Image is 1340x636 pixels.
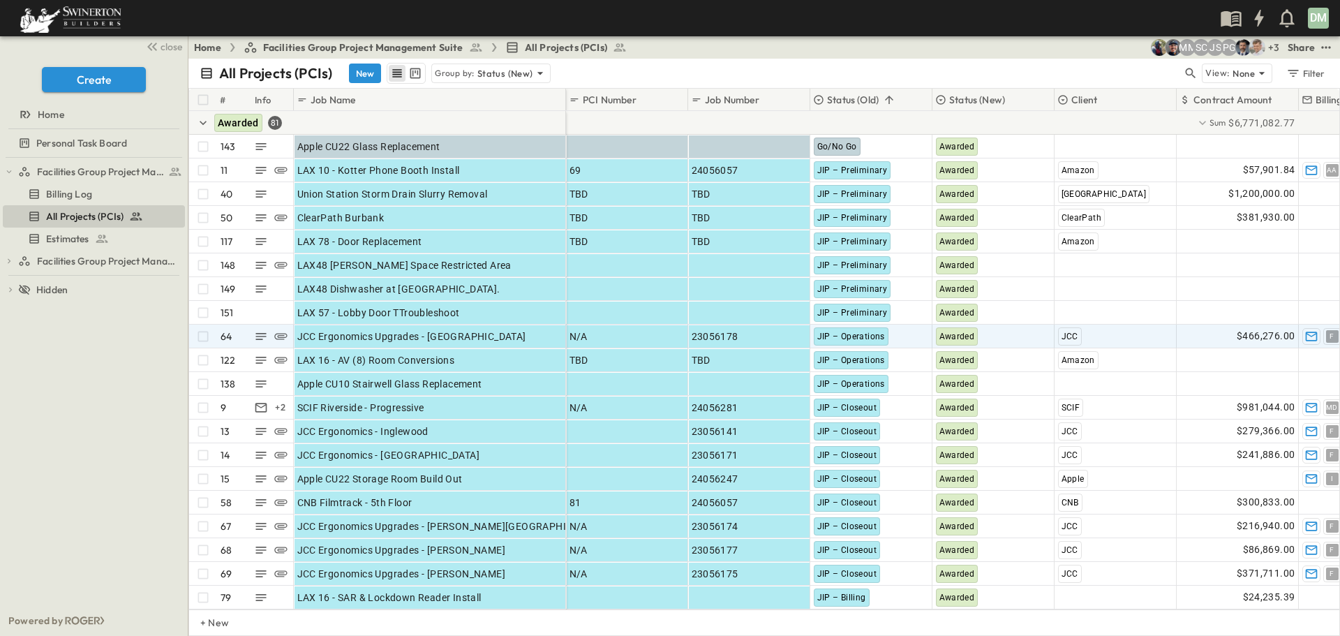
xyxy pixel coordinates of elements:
[1228,186,1295,202] span: $1,200,000.00
[692,330,738,343] span: 23056178
[221,472,230,486] p: 15
[297,306,460,320] span: LAX 57 - Lobby Door TTroubleshoot
[1330,549,1334,550] span: F
[827,93,879,107] p: Status (Old)
[42,67,146,92] button: Create
[297,377,482,391] span: Apple CU10 Stairwell Glass Replacement
[817,569,877,579] span: JIP – Closeout
[1308,8,1329,29] div: DM
[1062,332,1078,341] span: JCC
[297,282,500,296] span: LAX48 Dishwasher at [GEOGRAPHIC_DATA].
[252,89,294,111] div: Info
[221,330,232,343] p: 64
[939,403,975,413] span: Awarded
[3,205,185,228] div: All Projects (PCIs)test
[939,379,975,389] span: Awarded
[939,474,975,484] span: Awarded
[18,162,182,182] a: Facilities Group Project Management Suite
[219,64,332,83] p: All Projects (PCIs)
[817,355,885,365] span: JIP – Operations
[1237,565,1295,582] span: $371,711.00
[297,448,480,462] span: JCC Ergonomics - [GEOGRAPHIC_DATA]
[1179,39,1196,56] div: Monique Magallon (monique.magallon@swinerton.com)
[194,40,221,54] a: Home
[939,450,975,460] span: Awarded
[1071,93,1097,107] p: Client
[817,522,877,531] span: JIP – Closeout
[817,213,888,223] span: JIP – Preliminary
[1243,589,1295,605] span: $24,235.39
[1228,116,1295,130] span: $6,771,082.77
[939,308,975,318] span: Awarded
[1331,478,1333,479] span: I
[297,543,506,557] span: JCC Ergonomics Upgrades - [PERSON_NAME]
[263,40,463,54] span: Facilities Group Project Management Suite
[817,403,877,413] span: JIP – Closeout
[817,308,888,318] span: JIP – Preliminary
[1062,498,1079,508] span: CNB
[268,116,282,130] div: 81
[939,569,975,579] span: Awarded
[692,496,738,510] span: 24056057
[297,140,440,154] span: Apple CU22 Glass Replacement
[1193,93,1272,107] p: Contract Amount
[38,108,64,121] span: Home
[692,543,738,557] span: 23056177
[817,284,888,294] span: JIP – Preliminary
[817,142,857,151] span: Go/No Go
[705,93,759,107] p: Job Number
[1062,355,1095,365] span: Amazon
[221,496,232,510] p: 58
[1151,39,1168,56] img: Joshua Whisenant (josh@tryroger.com)
[692,567,738,581] span: 23056175
[46,232,89,246] span: Estimates
[939,498,975,508] span: Awarded
[939,260,975,270] span: Awarded
[221,448,230,462] p: 14
[569,543,588,557] span: N/A
[435,66,475,80] p: Group by:
[939,355,975,365] span: Awarded
[221,187,232,201] p: 40
[939,522,975,531] span: Awarded
[17,3,124,33] img: 6c363589ada0b36f064d841b69d3a419a338230e66bb0a533688fa5cc3e9e735.png
[939,142,975,151] span: Awarded
[221,424,230,438] p: 13
[3,133,182,153] a: Personal Task Board
[525,40,607,54] span: All Projects (PCIs)
[221,282,236,296] p: 149
[18,251,182,271] a: Facilities Group Project Management Suite (Copy)
[221,567,232,581] p: 69
[3,132,185,154] div: Personal Task Boardtest
[817,474,877,484] span: JIP – Closeout
[1237,518,1295,534] span: $216,940.00
[221,306,234,320] p: 151
[505,40,627,54] a: All Projects (PCIs)
[1062,237,1095,246] span: Amazon
[569,567,588,581] span: N/A
[817,237,888,246] span: JIP – Preliminary
[255,80,271,119] div: Info
[817,498,877,508] span: JIP – Closeout
[692,448,738,462] span: 23056171
[692,211,710,225] span: TBD
[692,472,738,486] span: 24056247
[221,519,231,533] p: 67
[218,117,259,128] span: Awarded
[1205,66,1230,81] p: View:
[1207,39,1223,56] div: Juan Sanchez (juan.sanchez@swinerton.com)
[221,258,236,272] p: 148
[297,424,429,438] span: JCC Ergonomics - Inglewood
[1062,545,1078,555] span: JCC
[221,591,231,605] p: 79
[217,89,252,111] div: #
[1209,117,1226,128] p: Sum
[1235,39,1251,56] img: Saul Zepeda (saul.zepeda@swinerton.com)
[221,377,236,391] p: 138
[297,401,424,415] span: SCIF Riverside - Progressive
[46,209,124,223] span: All Projects (PCIs)
[1062,427,1078,436] span: JCC
[1062,569,1078,579] span: JCC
